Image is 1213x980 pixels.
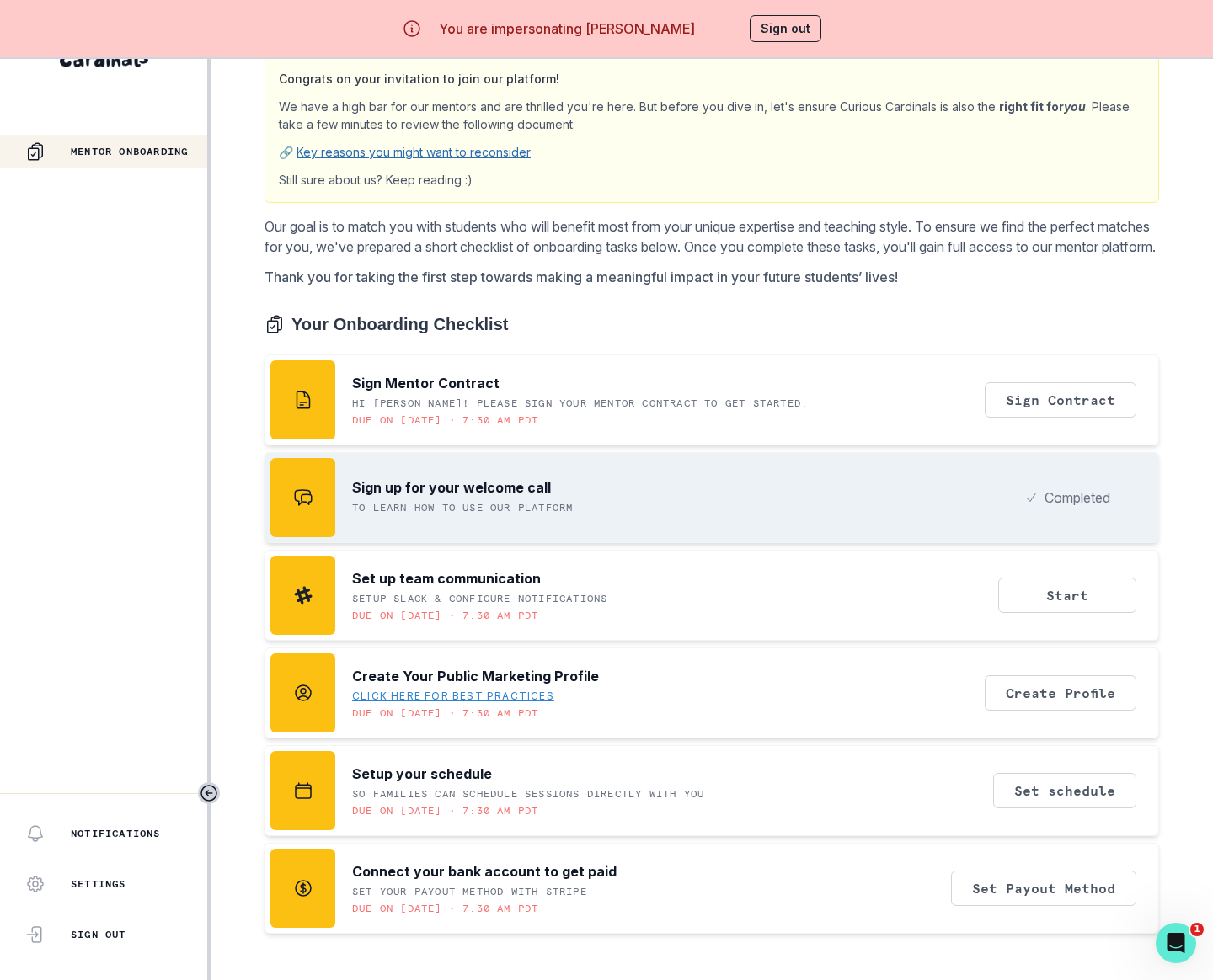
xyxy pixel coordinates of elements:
p: We have a high bar for our mentors and are thrilled you're here. But before you dive in, let's en... [279,98,1145,133]
p: Notifications [71,827,161,840]
p: Sign Mentor Contract [352,373,500,393]
p: Due on [DATE] • 7:30 AM PDT [352,902,538,915]
em: you [1064,99,1086,114]
p: Still sure about us? Keep reading :) [279,171,1145,189]
p: Hi [PERSON_NAME]! Please sign your mentor contract to get started. [352,397,808,410]
p: Set your payout method with Stripe [352,885,587,898]
p: You are impersonating [PERSON_NAME] [439,19,695,39]
p: Create Your Public Marketing Profile [352,666,599,686]
button: Sign out [750,15,821,42]
span: right fit for [999,99,1086,114]
p: To learn how to use our platform [352,501,573,514]
p: Setup your schedule [352,764,492,784]
p: Sign Out [71,928,126,941]
p: Due on [DATE] • 7:30 AM PDT [352,413,538,427]
button: Set Payout Method [951,871,1136,906]
h2: Your Onboarding Checklist [291,314,508,334]
p: Setup Slack & Configure Notifications [352,592,607,605]
p: Due on [DATE] • 7:30 AM PDT [352,804,538,818]
p: Sign up for your welcome call [352,477,551,498]
button: Toggle sidebar [198,782,220,804]
p: SO FAMILIES CAN SCHEDULE SESSIONS DIRECTLY WITH YOU [352,787,704,801]
button: Create Profile [985,675,1136,711]
iframe: Intercom live chat [1156,923,1196,963]
p: Set up team communication [352,568,541,589]
button: Start [998,578,1136,613]
p: Thank you for taking the first step towards making a meaningful impact in your future students’ l... [265,267,1159,287]
button: Sign Contract [985,382,1136,418]
p: Completed [1045,487,1110,508]
p: Our goal is to match you with students who will benefit most from your unique expertise and teach... [265,216,1159,257]
p: Due on [DATE] • 7:30 AM PDT [352,706,538,720]
p: Congrats on your invitation to join our platform! [279,70,1145,88]
p: Due on [DATE] • 7:30 AM PDT [352,609,538,622]
p: 🔗 [279,143,1145,161]
a: Key reasons you might want to reconsider [297,145,531,159]
button: Set schedule [993,773,1136,808]
a: Click here for best practices [352,690,554,703]
p: Settings [71,877,126,891]
p: Connect your bank account to get paid [352,861,617,881]
span: 1 [1190,923,1204,936]
p: Mentor Onboarding [71,145,188,158]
